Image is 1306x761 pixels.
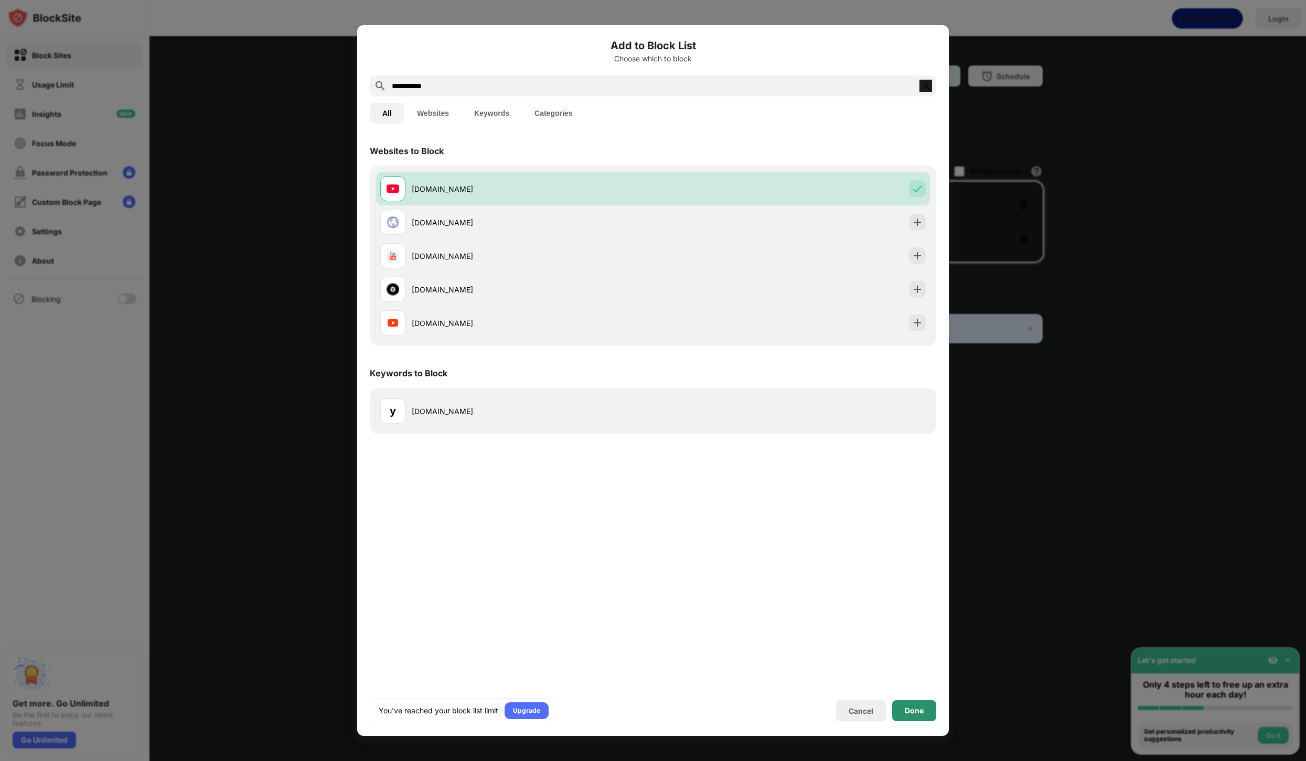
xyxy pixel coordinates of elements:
img: favicons [387,283,399,296]
div: Choose which to block [370,55,936,63]
div: Upgrade [513,705,540,716]
div: [DOMAIN_NAME] [412,217,653,228]
div: [DOMAIN_NAME] [412,183,653,194]
div: Keywords to Block [370,368,447,378]
div: [DOMAIN_NAME] [412,406,653,417]
div: [DOMAIN_NAME] [412,284,653,295]
div: [DOMAIN_NAME] [412,318,653,329]
button: Keywords [462,103,522,124]
button: Categories [522,103,585,124]
div: y [390,403,396,419]
img: favicons [387,249,399,262]
div: Done [905,706,924,715]
div: You’ve reached your block list limit [379,705,498,716]
h6: Add to Block List [370,38,936,53]
span: As your redirect URL, we disabled this one [818,403,926,419]
button: All [370,103,404,124]
img: search-close [919,80,932,92]
button: Websites [404,103,462,124]
img: favicons [387,216,399,229]
div: Websites to Block [370,146,444,156]
div: [DOMAIN_NAME] [412,251,653,262]
img: search.svg [374,80,387,92]
div: Cancel [849,706,873,715]
img: favicons [387,182,399,195]
img: favicons [387,317,399,329]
